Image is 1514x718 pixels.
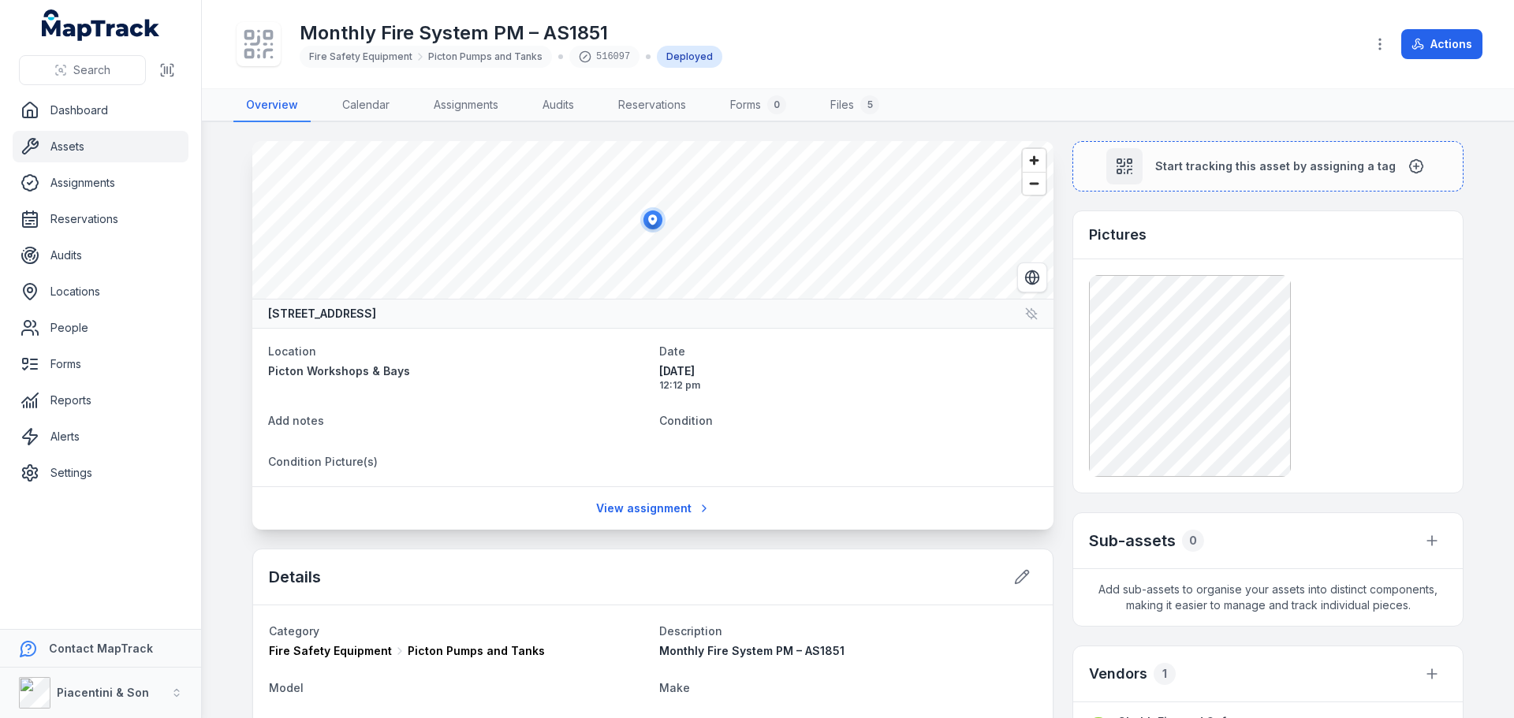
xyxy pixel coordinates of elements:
strong: Piacentini & Son [57,686,149,699]
span: Model [269,681,304,694]
span: 12:12 pm [659,379,1038,392]
span: Add notes [268,414,324,427]
h1: Monthly Fire System PM – AS1851 [300,20,722,46]
strong: Contact MapTrack [49,642,153,655]
a: Locations [13,276,188,307]
span: Picton Pumps and Tanks [408,643,545,659]
h2: Details [269,566,321,588]
span: Date [659,344,685,358]
span: Start tracking this asset by assigning a tag [1155,158,1396,174]
button: Zoom out [1023,172,1046,195]
a: Audits [13,240,188,271]
time: 20/05/2025, 12:12:02 pm [659,363,1038,392]
strong: [STREET_ADDRESS] [268,306,376,322]
a: MapTrack [42,9,160,41]
span: [DATE] [659,363,1038,379]
a: Assets [13,131,188,162]
button: Switch to Satellite View [1017,262,1047,292]
span: Fire Safety Equipment [269,643,392,659]
span: Make [659,681,690,694]
button: Search [19,55,146,85]
button: Zoom in [1023,149,1046,172]
a: Dashboard [13,95,188,126]
canvas: Map [252,141,1053,299]
div: Deployed [657,46,722,68]
a: Forms [13,348,188,380]
a: View assignment [586,493,721,523]
span: Category [269,624,319,638]
a: Settings [13,457,188,489]
div: 1 [1154,663,1176,685]
a: Assignments [13,167,188,199]
span: Picton Workshops & Bays [268,364,410,378]
a: Overview [233,89,311,122]
a: Reservations [13,203,188,235]
span: Condition Picture(s) [268,455,378,468]
a: Reservations [606,89,699,122]
h3: Pictures [1089,224,1147,246]
a: Assignments [421,89,511,122]
span: Condition [659,414,713,427]
span: Description [659,624,722,638]
a: People [13,312,188,344]
h2: Sub-assets [1089,530,1176,552]
a: Files5 [818,89,892,122]
a: Alerts [13,421,188,452]
h3: Vendors [1089,663,1147,685]
div: 0 [767,95,786,114]
a: Audits [530,89,587,122]
span: Search [73,62,110,78]
a: Picton Workshops & Bays [268,363,647,379]
span: Monthly Fire System PM – AS1851 [659,644,845,657]
button: Actions [1401,29,1482,59]
span: Add sub-assets to organise your assets into distinct components, making it easier to manage and t... [1073,569,1463,626]
span: Picton Pumps and Tanks [428,50,543,63]
div: 516097 [569,46,640,68]
a: Forms0 [718,89,799,122]
span: Location [268,344,316,358]
div: 0 [1182,530,1204,552]
div: 5 [860,95,879,114]
a: Calendar [330,89,402,122]
button: Start tracking this asset by assigning a tag [1072,141,1464,192]
span: Fire Safety Equipment [309,50,412,63]
a: Reports [13,385,188,416]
